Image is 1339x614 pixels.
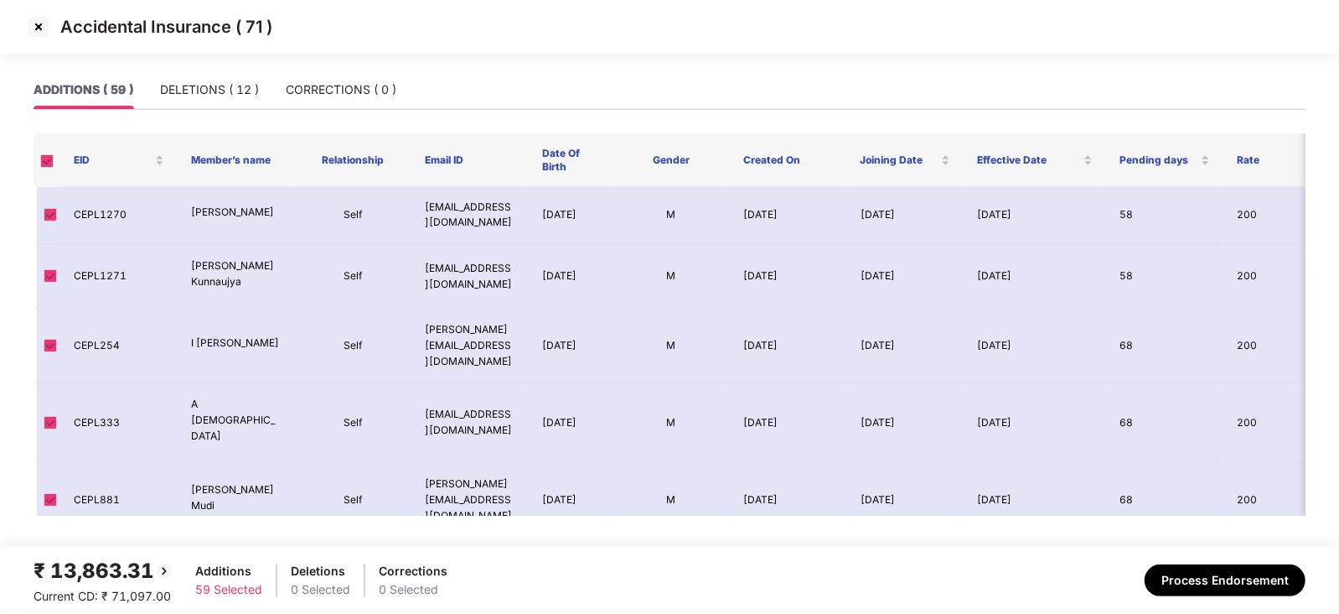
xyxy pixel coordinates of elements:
[60,383,178,463] td: CEPL333
[847,245,964,309] td: [DATE]
[34,81,133,99] div: ADDITIONS ( 59 )
[178,133,295,187] th: Member’s name
[1107,245,1224,309] td: 58
[847,309,964,384] td: [DATE]
[411,245,529,309] td: [EMAIL_ADDRESS][DOMAIN_NAME]
[291,562,350,580] div: Deletions
[730,133,847,187] th: Created On
[613,133,730,187] th: Gender
[1106,133,1223,187] th: Pending days
[34,589,171,603] span: Current CD: ₹ 71,097.00
[295,383,412,463] td: Self
[1107,463,1224,539] td: 68
[730,309,847,384] td: [DATE]
[529,186,613,246] td: [DATE]
[730,463,847,539] td: [DATE]
[25,13,52,40] img: svg+xml;base64,PHN2ZyBpZD0iQ3Jvc3MtMzJ4MzIiIHhtbG5zPSJodHRwOi8vd3d3LnczLm9yZy8yMDAwL3N2ZyIgd2lkdG...
[964,383,1107,463] td: [DATE]
[191,397,282,445] p: A [DEMOGRAPHIC_DATA]
[964,133,1106,187] th: Effective Date
[847,383,964,463] td: [DATE]
[613,245,730,309] td: M
[613,309,730,384] td: M
[195,562,262,580] div: Additions
[295,245,412,309] td: Self
[295,463,412,539] td: Self
[964,463,1107,539] td: [DATE]
[74,153,152,167] span: EID
[60,245,178,309] td: CEPL1271
[411,463,529,539] td: [PERSON_NAME][EMAIL_ADDRESS][DOMAIN_NAME]
[529,383,613,463] td: [DATE]
[861,153,938,167] span: Joining Date
[847,463,964,539] td: [DATE]
[1107,383,1224,463] td: 68
[60,133,178,187] th: EID
[964,186,1107,246] td: [DATE]
[613,186,730,246] td: M
[154,561,174,581] img: svg+xml;base64,PHN2ZyBpZD0iQmFjay0yMHgyMCIgeG1sbnM9Imh0dHA6Ly93d3cudzMub3JnLzIwMDAvc3ZnIiB3aWR0aD...
[191,258,282,290] p: [PERSON_NAME] Kunnaujya
[291,580,350,599] div: 0 Selected
[1107,186,1224,246] td: 58
[613,463,730,539] td: M
[60,309,178,384] td: CEPL254
[613,383,730,463] td: M
[411,186,529,246] td: [EMAIL_ADDRESS][DOMAIN_NAME]
[977,153,1080,167] span: Effective Date
[730,245,847,309] td: [DATE]
[730,186,847,246] td: [DATE]
[847,133,964,187] th: Joining Date
[191,336,282,351] p: I [PERSON_NAME]
[60,463,178,539] td: CEPL881
[160,81,259,99] div: DELETIONS ( 12 )
[529,463,613,539] td: [DATE]
[295,133,412,187] th: Relationship
[1107,309,1224,384] td: 68
[195,580,262,599] div: 59 Selected
[60,186,178,246] td: CEPL1270
[964,309,1107,384] td: [DATE]
[60,17,272,37] p: Accidental Insurance ( 71 )
[730,383,847,463] td: [DATE]
[295,186,412,246] td: Self
[295,309,412,384] td: Self
[411,309,529,384] td: [PERSON_NAME][EMAIL_ADDRESS][DOMAIN_NAME]
[1145,565,1305,596] button: Process Endorsement
[379,562,447,580] div: Corrections
[286,81,396,99] div: CORRECTIONS ( 0 )
[411,383,529,463] td: [EMAIL_ADDRESS][DOMAIN_NAME]
[1119,153,1197,167] span: Pending days
[411,133,529,187] th: Email ID
[529,309,613,384] td: [DATE]
[379,580,447,599] div: 0 Selected
[964,245,1107,309] td: [DATE]
[191,205,282,221] p: [PERSON_NAME]
[191,482,282,514] p: [PERSON_NAME] Mudi
[529,133,613,187] th: Date Of Birth
[34,555,174,587] div: ₹ 13,863.31
[847,186,964,246] td: [DATE]
[529,245,613,309] td: [DATE]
